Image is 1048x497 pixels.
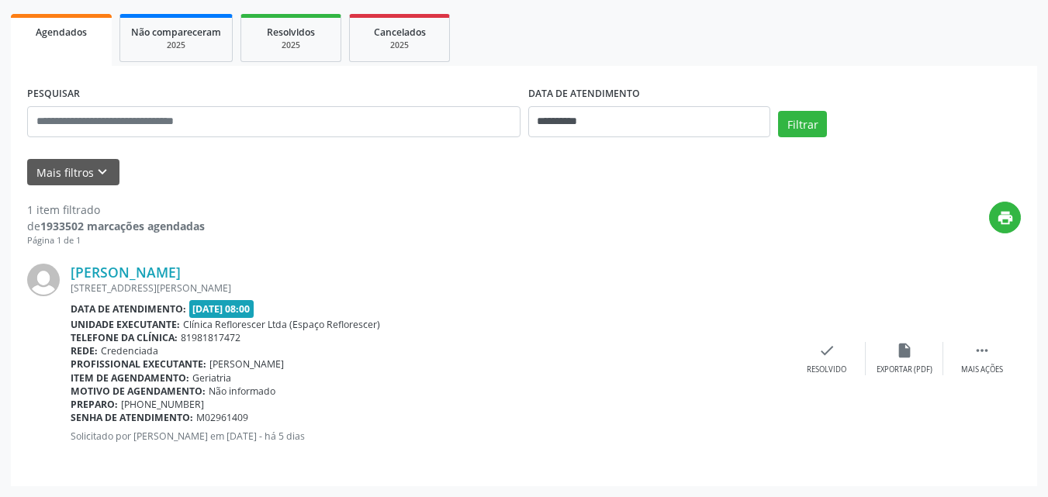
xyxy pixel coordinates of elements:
[71,398,118,411] b: Preparo:
[196,411,248,424] span: M02961409
[131,40,221,51] div: 2025
[997,209,1014,226] i: print
[71,264,181,281] a: [PERSON_NAME]
[71,344,98,357] b: Rede:
[121,398,204,411] span: [PHONE_NUMBER]
[71,371,189,385] b: Item de agendamento:
[361,40,438,51] div: 2025
[71,331,178,344] b: Telefone da clínica:
[181,331,240,344] span: 81981817472
[36,26,87,39] span: Agendados
[27,218,205,234] div: de
[209,357,284,371] span: [PERSON_NAME]
[896,342,913,359] i: insert_drive_file
[252,40,330,51] div: 2025
[27,82,80,106] label: PESQUISAR
[40,219,205,233] strong: 1933502 marcações agendadas
[71,302,186,316] b: Data de atendimento:
[183,318,380,331] span: Clínica Reflorescer Ltda (Espaço Reflorescer)
[374,26,426,39] span: Cancelados
[989,202,1021,233] button: print
[27,159,119,186] button: Mais filtroskeyboard_arrow_down
[71,357,206,371] b: Profissional executante:
[818,342,835,359] i: check
[209,385,275,398] span: Não informado
[27,234,205,247] div: Página 1 de 1
[101,344,158,357] span: Credenciada
[974,342,991,359] i: 
[189,300,254,318] span: [DATE] 08:00
[961,364,1003,375] div: Mais ações
[71,281,788,295] div: [STREET_ADDRESS][PERSON_NAME]
[71,430,788,443] p: Solicitado por [PERSON_NAME] em [DATE] - há 5 dias
[778,111,827,137] button: Filtrar
[528,82,640,106] label: DATA DE ATENDIMENTO
[27,264,60,296] img: img
[94,164,111,181] i: keyboard_arrow_down
[71,385,206,398] b: Motivo de agendamento:
[267,26,315,39] span: Resolvidos
[877,364,932,375] div: Exportar (PDF)
[192,371,231,385] span: Geriatria
[131,26,221,39] span: Não compareceram
[807,364,846,375] div: Resolvido
[71,318,180,331] b: Unidade executante:
[71,411,193,424] b: Senha de atendimento:
[27,202,205,218] div: 1 item filtrado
